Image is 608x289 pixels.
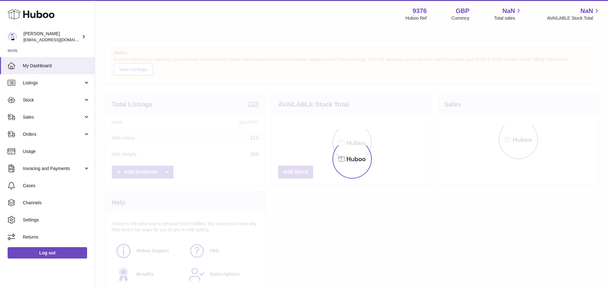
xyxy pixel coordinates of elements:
[23,200,90,206] span: Channels
[547,7,600,21] a: NaN AVAILABLE Stock Total
[23,114,83,120] span: Sales
[494,7,522,21] a: NaN Total sales
[8,32,17,42] img: internalAdmin-9376@internal.huboo.com
[23,183,90,189] span: Cases
[406,15,427,21] div: Huboo Ref
[8,247,87,259] a: Log out
[23,37,93,42] span: [EMAIL_ADDRESS][DOMAIN_NAME]
[413,7,427,15] strong: 9376
[23,148,90,154] span: Usage
[23,80,83,86] span: Listings
[23,217,90,223] span: Settings
[23,31,80,43] div: [PERSON_NAME]
[580,7,593,15] span: NaN
[23,234,90,240] span: Returns
[23,63,90,69] span: My Dashboard
[547,15,600,21] span: AVAILABLE Stock Total
[23,131,83,137] span: Orders
[494,15,522,21] span: Total sales
[502,7,515,15] span: NaN
[452,15,470,21] div: Currency
[456,7,469,15] strong: GBP
[23,166,83,172] span: Invoicing and Payments
[23,97,83,103] span: Stock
